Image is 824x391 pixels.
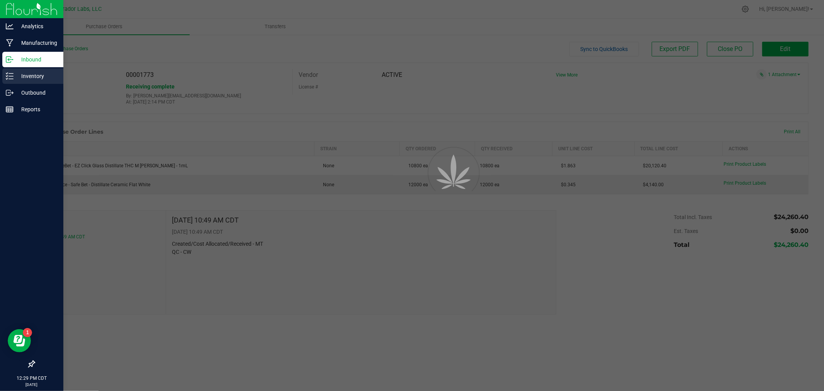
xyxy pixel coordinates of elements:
[6,22,14,30] inline-svg: Analytics
[3,382,60,388] p: [DATE]
[6,39,14,47] inline-svg: Manufacturing
[3,375,60,382] p: 12:29 PM CDT
[14,71,60,81] p: Inventory
[14,105,60,114] p: Reports
[23,328,32,337] iframe: Resource center unread badge
[6,56,14,63] inline-svg: Inbound
[6,89,14,97] inline-svg: Outbound
[14,22,60,31] p: Analytics
[14,88,60,97] p: Outbound
[14,38,60,48] p: Manufacturing
[6,105,14,113] inline-svg: Reports
[8,329,31,352] iframe: Resource center
[14,55,60,64] p: Inbound
[6,72,14,80] inline-svg: Inventory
